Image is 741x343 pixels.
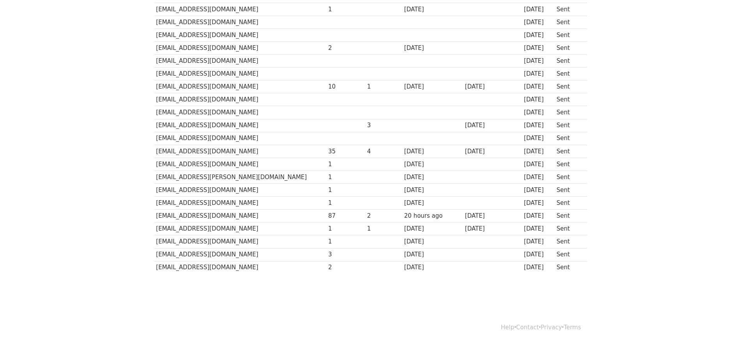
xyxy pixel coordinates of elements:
div: [DATE] [465,224,520,233]
div: 1 [328,199,363,208]
td: [EMAIL_ADDRESS][DOMAIN_NAME] [154,80,327,93]
td: Sent [555,80,583,93]
div: [DATE] [404,160,461,169]
div: 1 [328,237,363,246]
div: [DATE] [524,18,553,27]
td: [EMAIL_ADDRESS][DOMAIN_NAME] [154,93,327,106]
div: [DATE] [524,31,553,40]
td: [EMAIL_ADDRESS][DOMAIN_NAME] [154,184,327,197]
div: 2 [328,44,363,53]
div: [DATE] [524,263,553,272]
div: [DATE] [524,173,553,182]
td: [EMAIL_ADDRESS][DOMAIN_NAME] [154,248,327,261]
td: Sent [555,235,583,248]
td: Sent [555,3,583,16]
a: Terms [564,324,581,331]
td: Sent [555,184,583,197]
td: Sent [555,68,583,80]
div: [DATE] [465,211,520,220]
div: 35 [328,147,363,156]
div: 3 [328,250,363,259]
div: 10 [328,82,363,91]
td: [EMAIL_ADDRESS][DOMAIN_NAME] [154,16,327,28]
div: [DATE] [524,44,553,53]
div: 1 [328,224,363,233]
div: 2 [328,263,363,272]
div: 1 [328,173,363,182]
div: 1 [367,224,400,233]
td: [EMAIL_ADDRESS][PERSON_NAME][DOMAIN_NAME] [154,171,327,183]
td: Sent [555,261,583,274]
div: [DATE] [404,82,461,91]
div: [DATE] [404,263,461,272]
div: 4 [367,147,400,156]
a: Help [501,324,514,331]
div: [DATE] [524,224,553,233]
div: 2 [367,211,400,220]
td: Sent [555,16,583,28]
div: [DATE] [404,224,461,233]
td: Sent [555,210,583,222]
div: [DATE] [465,82,520,91]
div: 87 [328,211,363,220]
div: 20 hours ago [404,211,461,220]
div: [DATE] [524,108,553,117]
td: Sent [555,119,583,132]
td: [EMAIL_ADDRESS][DOMAIN_NAME] [154,3,327,16]
td: [EMAIL_ADDRESS][DOMAIN_NAME] [154,68,327,80]
td: [EMAIL_ADDRESS][DOMAIN_NAME] [154,222,327,235]
td: [EMAIL_ADDRESS][DOMAIN_NAME] [154,261,327,274]
div: [DATE] [465,147,520,156]
div: [DATE] [404,186,461,195]
div: [DATE] [524,5,553,14]
div: [DATE] [404,250,461,259]
td: Sent [555,106,583,119]
div: 3 [367,121,400,130]
div: [DATE] [404,199,461,208]
a: Contact [516,324,539,331]
div: [DATE] [524,134,553,143]
td: [EMAIL_ADDRESS][DOMAIN_NAME] [154,158,327,171]
td: Sent [555,197,583,210]
td: Sent [555,132,583,145]
div: [DATE] [524,95,553,104]
td: Sent [555,248,583,261]
div: 1 [367,82,400,91]
div: [DATE] [524,69,553,78]
td: Sent [555,28,583,41]
td: Sent [555,145,583,158]
div: [DATE] [524,82,553,91]
td: [EMAIL_ADDRESS][DOMAIN_NAME] [154,28,327,41]
td: Sent [555,93,583,106]
td: [EMAIL_ADDRESS][DOMAIN_NAME] [154,132,327,145]
div: [DATE] [524,147,553,156]
td: [EMAIL_ADDRESS][DOMAIN_NAME] [154,119,327,132]
td: [EMAIL_ADDRESS][DOMAIN_NAME] [154,145,327,158]
div: [DATE] [404,147,461,156]
div: [DATE] [404,5,461,14]
div: [DATE] [404,173,461,182]
div: [DATE] [524,57,553,66]
td: Sent [555,158,583,171]
td: [EMAIL_ADDRESS][DOMAIN_NAME] [154,197,327,210]
td: Sent [555,171,583,183]
td: Sent [555,42,583,55]
td: [EMAIL_ADDRESS][DOMAIN_NAME] [154,106,327,119]
div: [DATE] [524,237,553,246]
div: 1 [328,186,363,195]
iframe: Chat Widget [702,306,741,343]
td: [EMAIL_ADDRESS][DOMAIN_NAME] [154,210,327,222]
div: [DATE] [524,250,553,259]
td: [EMAIL_ADDRESS][DOMAIN_NAME] [154,42,327,55]
div: 1 [328,160,363,169]
td: Sent [555,55,583,68]
div: [DATE] [404,44,461,53]
div: [DATE] [524,199,553,208]
td: [EMAIL_ADDRESS][DOMAIN_NAME] [154,235,327,248]
div: [DATE] [524,160,553,169]
td: [EMAIL_ADDRESS][DOMAIN_NAME] [154,55,327,68]
td: Sent [555,222,583,235]
div: 1 [328,5,363,14]
div: [DATE] [524,121,553,130]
